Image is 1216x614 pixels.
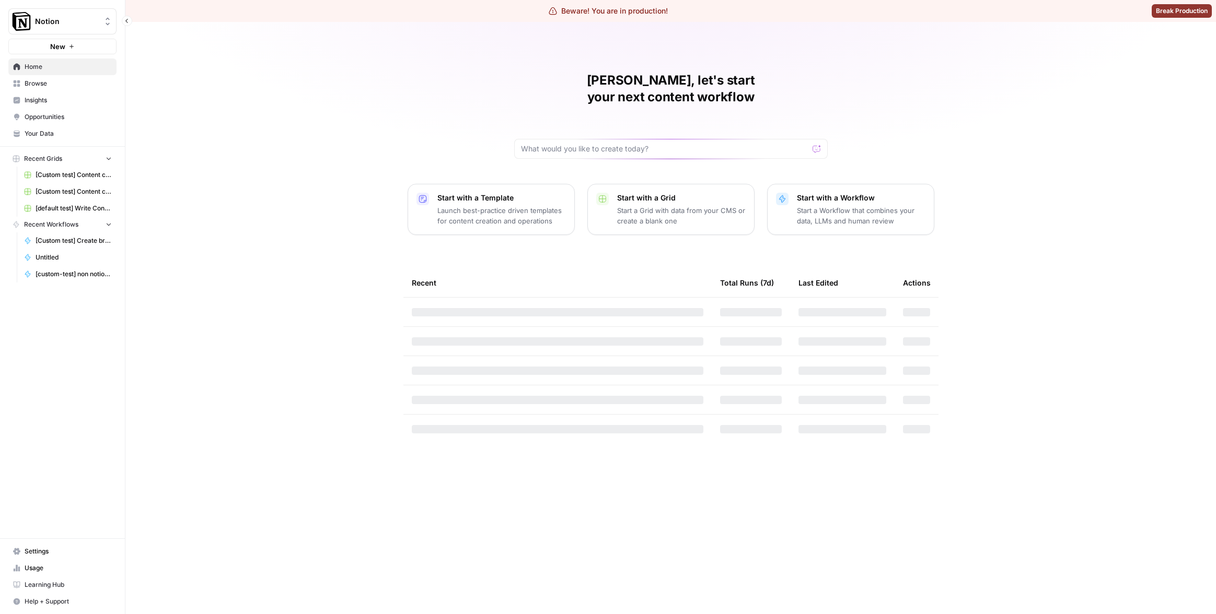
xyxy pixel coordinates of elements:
span: Home [25,62,112,72]
span: Usage [25,563,112,573]
span: [custom-test] non notion page research [36,269,112,279]
span: Recent Grids [24,154,62,163]
a: [Custom test] Create briefs from query inputs [19,232,117,249]
span: Help + Support [25,597,112,606]
span: Untitled [36,253,112,262]
a: Insights [8,92,117,109]
div: Recent [412,268,703,297]
a: Opportunities [8,109,117,125]
a: [custom-test] non notion page research [19,266,117,282]
span: Recent Workflows [24,220,78,229]
a: Learning Hub [8,576,117,593]
p: Start a Grid with data from your CMS or create a blank one [617,205,746,226]
span: [default test] Write Content Briefs [36,204,112,213]
button: Recent Workflows [8,217,117,232]
input: What would you like to create today? [521,144,808,154]
a: [Custom test] Content creation flow (Copy) [19,183,117,200]
span: Opportunities [25,112,112,122]
a: [Custom test] Content creation flow [19,167,117,183]
p: Start with a Grid [617,193,746,203]
button: Recent Grids [8,151,117,167]
button: Start with a GridStart a Grid with data from your CMS or create a blank one [587,184,755,235]
span: [Custom test] Content creation flow (Copy) [36,187,112,196]
a: Home [8,58,117,75]
span: Settings [25,547,112,556]
button: New [8,39,117,54]
div: Actions [903,268,931,297]
span: [Custom test] Content creation flow [36,170,112,180]
a: [default test] Write Content Briefs [19,200,117,217]
span: New [50,41,65,52]
button: Help + Support [8,593,117,610]
button: Workspace: Notion [8,8,117,34]
span: Break Production [1156,6,1208,16]
p: Launch best-practice driven templates for content creation and operations [437,205,566,226]
span: Learning Hub [25,580,112,589]
p: Start a Workflow that combines your data, LLMs and human review [797,205,925,226]
img: Notion Logo [12,12,31,31]
p: Start with a Template [437,193,566,203]
span: Notion [35,16,98,27]
span: Browse [25,79,112,88]
span: [Custom test] Create briefs from query inputs [36,236,112,245]
button: Start with a TemplateLaunch best-practice driven templates for content creation and operations [408,184,575,235]
div: Last Edited [798,268,838,297]
button: Break Production [1152,4,1212,18]
p: Start with a Workflow [797,193,925,203]
div: Total Runs (7d) [720,268,774,297]
a: Usage [8,560,117,576]
span: Insights [25,96,112,105]
button: Start with a WorkflowStart a Workflow that combines your data, LLMs and human review [767,184,934,235]
a: Browse [8,75,117,92]
a: Untitled [19,249,117,266]
span: Your Data [25,129,112,138]
a: Your Data [8,125,117,142]
div: Beware! You are in production! [549,6,668,16]
h1: [PERSON_NAME], let's start your next content workflow [514,72,828,105]
a: Settings [8,543,117,560]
